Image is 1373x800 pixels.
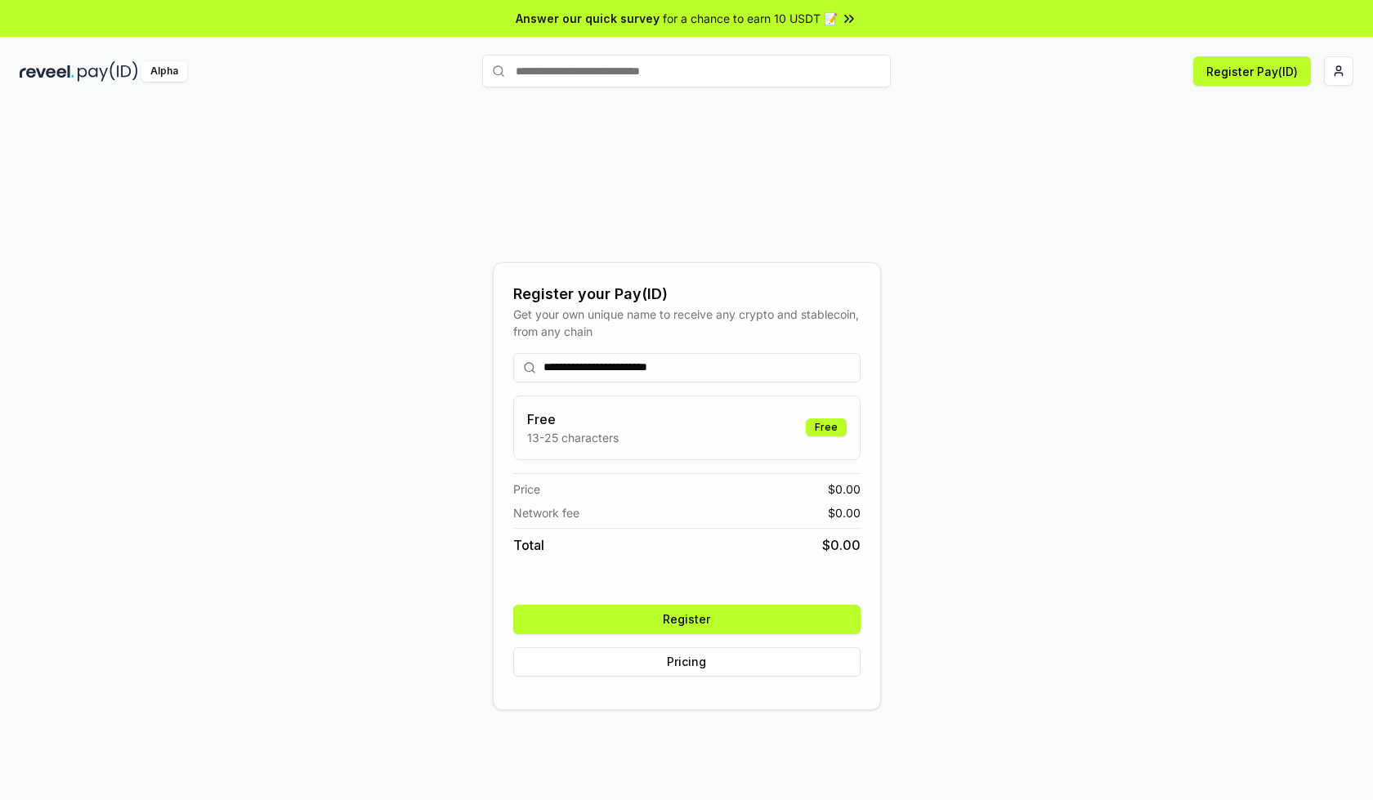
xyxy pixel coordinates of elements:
img: reveel_dark [20,61,74,82]
span: for a chance to earn 10 USDT 📝 [663,10,838,27]
div: Register your Pay(ID) [513,283,861,306]
div: Alpha [141,61,187,82]
span: $ 0.00 [828,480,861,498]
span: Total [513,535,544,555]
p: 13-25 characters [527,429,619,446]
span: Network fee [513,504,579,521]
h3: Free [527,409,619,429]
button: Register [513,605,861,634]
span: Answer our quick survey [516,10,660,27]
img: pay_id [78,61,138,82]
span: Price [513,480,540,498]
span: $ 0.00 [828,504,861,521]
span: $ 0.00 [822,535,861,555]
button: Register Pay(ID) [1193,56,1311,86]
div: Get your own unique name to receive any crypto and stablecoin, from any chain [513,306,861,340]
div: Free [806,418,847,436]
button: Pricing [513,647,861,677]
